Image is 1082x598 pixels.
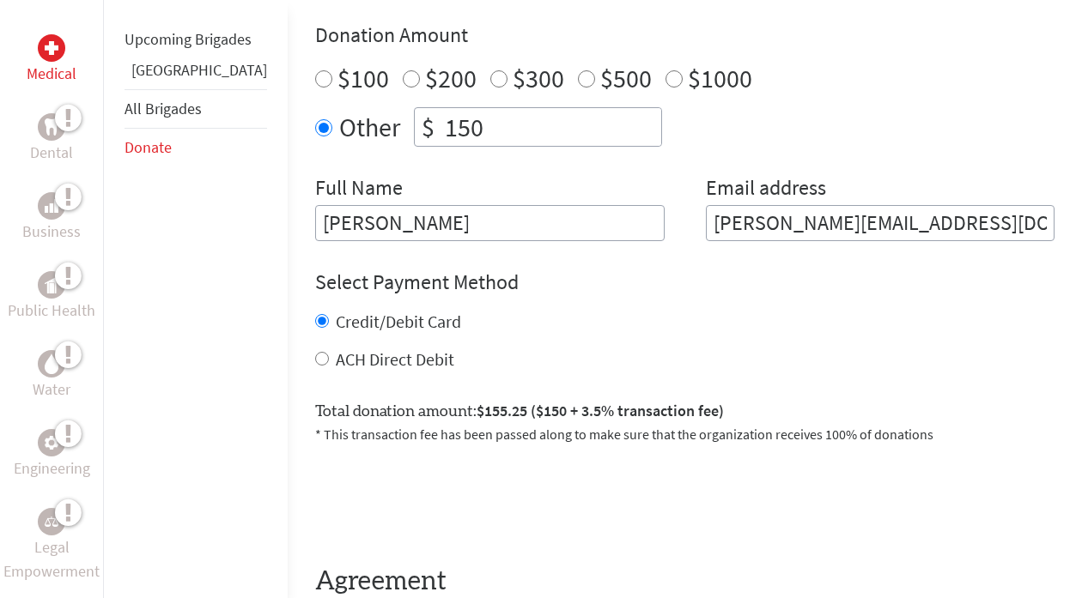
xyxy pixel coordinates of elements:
label: $300 [513,62,564,94]
img: Medical [45,41,58,55]
a: MedicalMedical [27,34,76,86]
h4: Select Payment Method [315,269,1055,296]
div: Business [38,192,65,220]
div: Water [38,350,65,378]
label: Credit/Debit Card [336,311,461,332]
li: All Brigades [125,89,267,129]
img: Public Health [45,276,58,293]
input: Enter Full Name [315,205,665,241]
label: $100 [337,62,389,94]
div: Dental [38,113,65,141]
li: Upcoming Brigades [125,21,267,58]
label: Email address [706,174,826,205]
p: * This transaction fee has been passed along to make sure that the organization receives 100% of ... [315,424,1055,444]
p: Legal Empowerment [3,535,100,583]
img: Dental [45,118,58,135]
div: Legal Empowerment [38,508,65,535]
a: Donate [125,137,172,157]
label: Other [339,107,400,147]
input: Your Email [706,205,1055,241]
label: Total donation amount: [315,399,724,424]
input: Enter Amount [441,108,661,146]
label: $200 [425,62,477,94]
label: ACH Direct Debit [336,348,454,370]
img: Water [45,353,58,373]
h4: Agreement [315,566,1055,597]
p: Public Health [8,299,95,323]
div: Public Health [38,271,65,299]
a: Public HealthPublic Health [8,271,95,323]
span: $155.25 ($150 + 3.5% transaction fee) [477,401,724,420]
iframe: reCAPTCHA [315,465,576,532]
li: Panama [125,58,267,89]
img: Engineering [45,436,58,450]
a: Upcoming Brigades [125,29,252,49]
label: $1000 [688,62,752,94]
a: Legal EmpowermentLegal Empowerment [3,508,100,583]
a: [GEOGRAPHIC_DATA] [131,60,267,80]
p: Business [22,220,81,244]
div: Medical [38,34,65,62]
h4: Donation Amount [315,21,1055,49]
div: Engineering [38,429,65,456]
img: Legal Empowerment [45,516,58,527]
div: $ [415,108,441,146]
img: Business [45,199,58,213]
p: Engineering [14,456,90,480]
a: EngineeringEngineering [14,429,90,480]
a: WaterWater [33,350,70,402]
a: All Brigades [125,99,202,118]
label: $500 [600,62,652,94]
p: Water [33,378,70,402]
a: DentalDental [30,113,73,165]
a: BusinessBusiness [22,192,81,244]
p: Dental [30,141,73,165]
label: Full Name [315,174,403,205]
p: Medical [27,62,76,86]
li: Donate [125,129,267,166]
